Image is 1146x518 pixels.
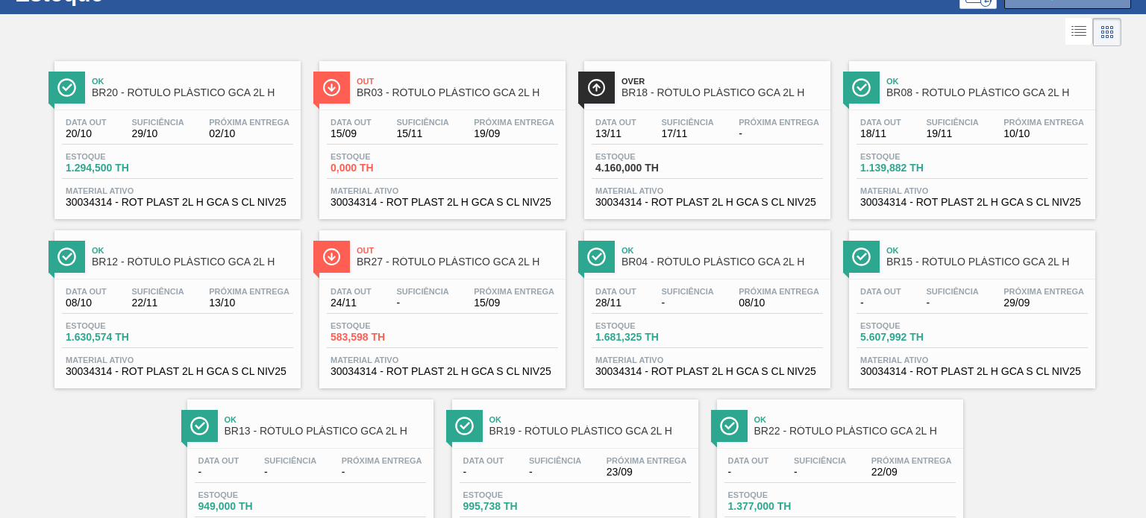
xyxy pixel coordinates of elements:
[57,78,76,97] img: Ícone
[1003,128,1084,139] span: 10/10
[131,118,184,127] span: Suficiência
[455,417,474,435] img: Ícone
[728,501,833,512] span: 1.377,000 TH
[595,152,700,161] span: Estoque
[860,321,965,330] span: Estoque
[860,118,901,127] span: Data out
[66,118,107,127] span: Data out
[57,247,76,266] img: Ícone
[66,366,289,377] span: 30034314 - ROT PLAST 2L H GCA S CL NIV25
[860,332,965,343] span: 5.607,992 TH
[720,417,739,435] img: Ícone
[860,366,1084,377] span: 30034314 - ROT PLAST 2L H GCA S CL NIV25
[396,287,448,296] span: Suficiência
[225,426,426,437] span: BR13 - RÓTULO PLÁSTICO GCA 2L H
[595,297,636,309] span: 28/11
[308,219,573,388] a: ÍconeOutBR27 - RÓTULO PLÁSTICO GCA 2L HData out24/11Suficiência-Próxima Entrega15/09Estoque583,59...
[1003,118,1084,127] span: Próxima Entrega
[838,219,1103,388] a: ÍconeOkBR15 - RÓTULO PLÁSTICO GCA 2L HData out-Suficiência-Próxima Entrega29/09Estoque5.607,992 T...
[92,256,293,268] span: BR12 - RÓTULO PLÁSTICO GCA 2L H
[595,287,636,296] span: Data out
[860,152,965,161] span: Estoque
[595,197,819,208] span: 30034314 - ROT PLAST 2L H GCA S CL NIV25
[396,118,448,127] span: Suficiência
[860,186,1084,195] span: Material ativo
[728,490,833,499] span: Estoque
[190,417,209,435] img: Ícone
[754,415,956,424] span: Ok
[739,297,819,309] span: 08/10
[331,356,554,364] span: Material ativo
[331,321,435,330] span: Estoque
[66,287,107,296] span: Data out
[926,118,978,127] span: Suficiência
[860,297,901,309] span: -
[926,128,978,139] span: 19/11
[739,128,819,139] span: -
[331,297,372,309] span: 24/11
[886,246,1088,255] span: Ok
[871,467,952,478] span: 22/09
[331,332,435,343] span: 583,598 TH
[595,118,636,127] span: Data out
[331,118,372,127] span: Data out
[1065,18,1093,46] div: Visão em Lista
[209,287,289,296] span: Próxima Entrega
[595,366,819,377] span: 30034314 - ROT PLAST 2L H GCA S CL NIV25
[587,78,606,97] img: Ícone
[92,87,293,98] span: BR20 - RÓTULO PLÁSTICO GCA 2L H
[886,77,1088,86] span: Ok
[595,162,700,174] span: 4.160,000 TH
[357,87,558,98] span: BR03 - RÓTULO PLÁSTICO GCA 2L H
[860,197,1084,208] span: 30034314 - ROT PLAST 2L H GCA S CL NIV25
[66,152,170,161] span: Estoque
[573,50,838,219] a: ÍconeOverBR18 - RÓTULO PLÁSTICO GCA 2L HData out13/11Suficiência17/11Próxima Entrega-Estoque4.160...
[66,321,170,330] span: Estoque
[573,219,838,388] a: ÍconeOkBR04 - RÓTULO PLÁSTICO GCA 2L HData out28/11Suficiência-Próxima Entrega08/10Estoque1.681,3...
[43,50,308,219] a: ÍconeOkBR20 - RÓTULO PLÁSTICO GCA 2L HData out20/10Suficiência29/10Próxima Entrega02/10Estoque1.2...
[754,426,956,437] span: BR22 - RÓTULO PLÁSTICO GCA 2L H
[860,162,965,174] span: 1.139,882 TH
[322,247,341,266] img: Ícone
[728,456,769,465] span: Data out
[264,456,316,465] span: Suficiência
[209,128,289,139] span: 02/10
[926,287,978,296] span: Suficiência
[396,297,448,309] span: -
[621,77,823,86] span: Over
[66,197,289,208] span: 30034314 - ROT PLAST 2L H GCA S CL NIV25
[474,287,554,296] span: Próxima Entrega
[198,490,303,499] span: Estoque
[331,128,372,139] span: 15/09
[595,356,819,364] span: Material ativo
[66,332,170,343] span: 1.630,574 TH
[860,287,901,296] span: Data out
[357,256,558,268] span: BR27 - RÓTULO PLÁSTICO GCA 2L H
[886,256,1088,268] span: BR15 - RÓTULO PLÁSTICO GCA 2L H
[661,297,713,309] span: -
[728,467,769,478] span: -
[838,50,1103,219] a: ÍconeOkBR08 - RÓTULO PLÁSTICO GCA 2L HData out18/11Suficiência19/11Próxima Entrega10/10Estoque1.1...
[209,297,289,309] span: 13/10
[794,456,846,465] span: Suficiência
[198,467,239,478] span: -
[621,256,823,268] span: BR04 - RÓTULO PLÁSTICO GCA 2L H
[66,128,107,139] span: 20/10
[595,128,636,139] span: 13/11
[739,287,819,296] span: Próxima Entrega
[852,78,871,97] img: Ícone
[198,456,239,465] span: Data out
[595,186,819,195] span: Material ativo
[264,467,316,478] span: -
[342,467,422,478] span: -
[131,287,184,296] span: Suficiência
[92,246,293,255] span: Ok
[357,246,558,255] span: Out
[860,128,901,139] span: 18/11
[661,287,713,296] span: Suficiência
[1093,18,1121,46] div: Visão em Cards
[474,118,554,127] span: Próxima Entrega
[357,77,558,86] span: Out
[66,297,107,309] span: 08/10
[860,356,1084,364] span: Material ativo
